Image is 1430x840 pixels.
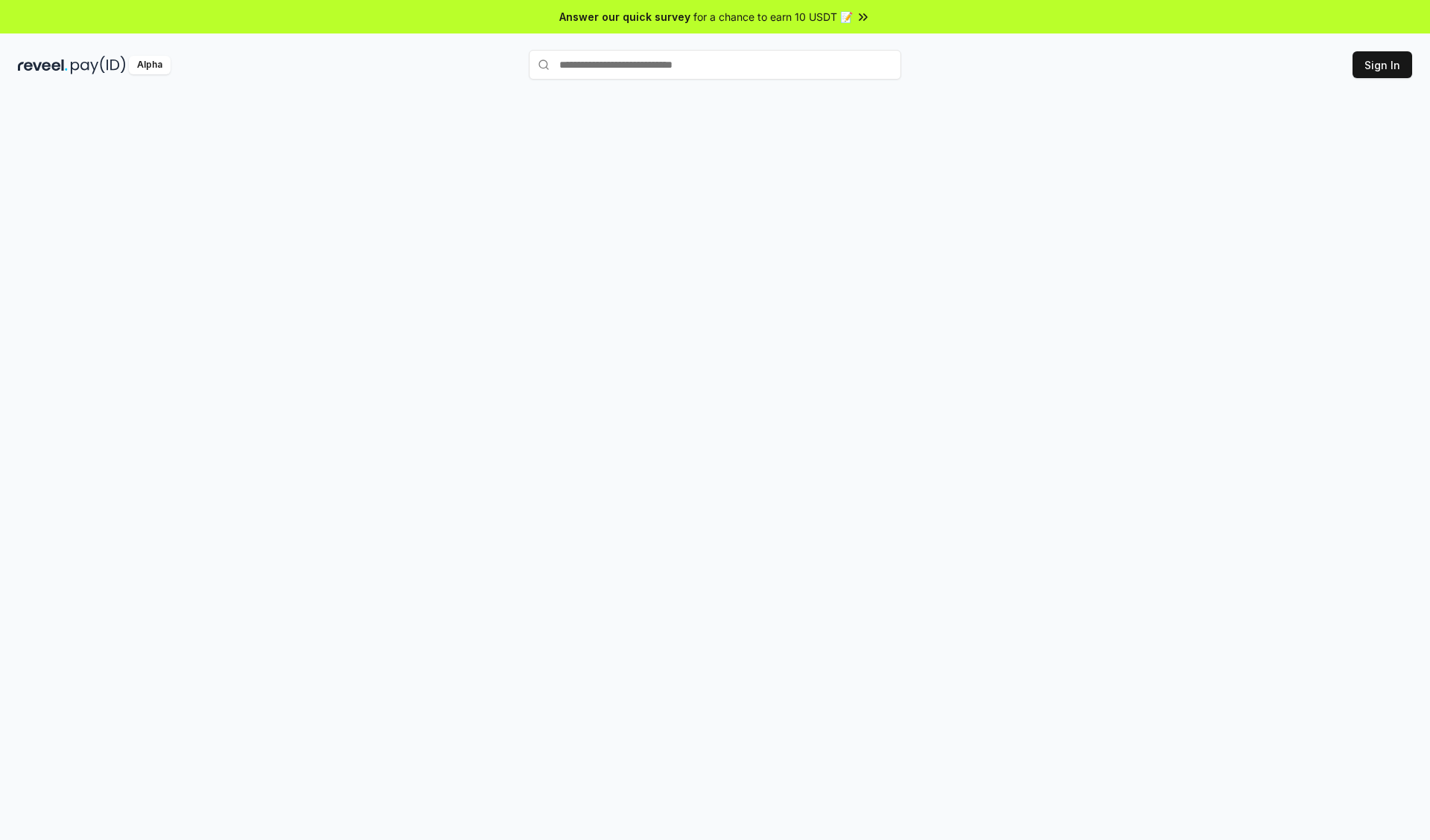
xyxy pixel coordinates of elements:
button: Sign In [1353,51,1412,78]
img: reveel_dark [18,56,68,74]
img: pay_id [71,56,126,74]
div: Alpha [129,56,171,74]
span: for a chance to earn 10 USDT 📝 [693,9,853,25]
span: Answer our quick survey [559,9,690,25]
